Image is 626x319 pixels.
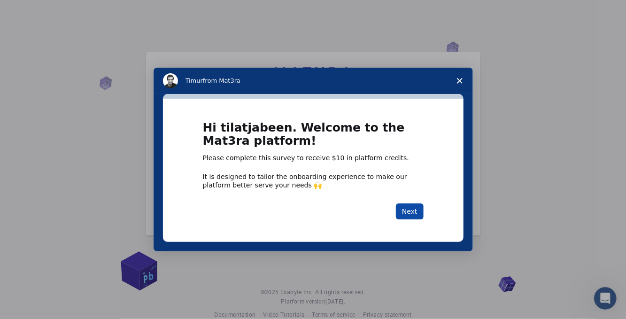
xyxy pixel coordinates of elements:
h1: Hi tilatjabeen. Welcome to the Mat3ra platform! [203,121,424,154]
span: from Mat3ra [203,77,240,84]
img: Profile image for Timur [163,73,178,88]
div: Please complete this survey to receive $10 in platform credits. [203,154,424,163]
span: Close survey [447,68,473,94]
button: Next [396,203,424,219]
span: Timur [185,77,203,84]
div: It is designed to tailor the onboarding experience to make our platform better serve your needs 🙌 [203,172,424,189]
span: Support [19,7,53,15]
